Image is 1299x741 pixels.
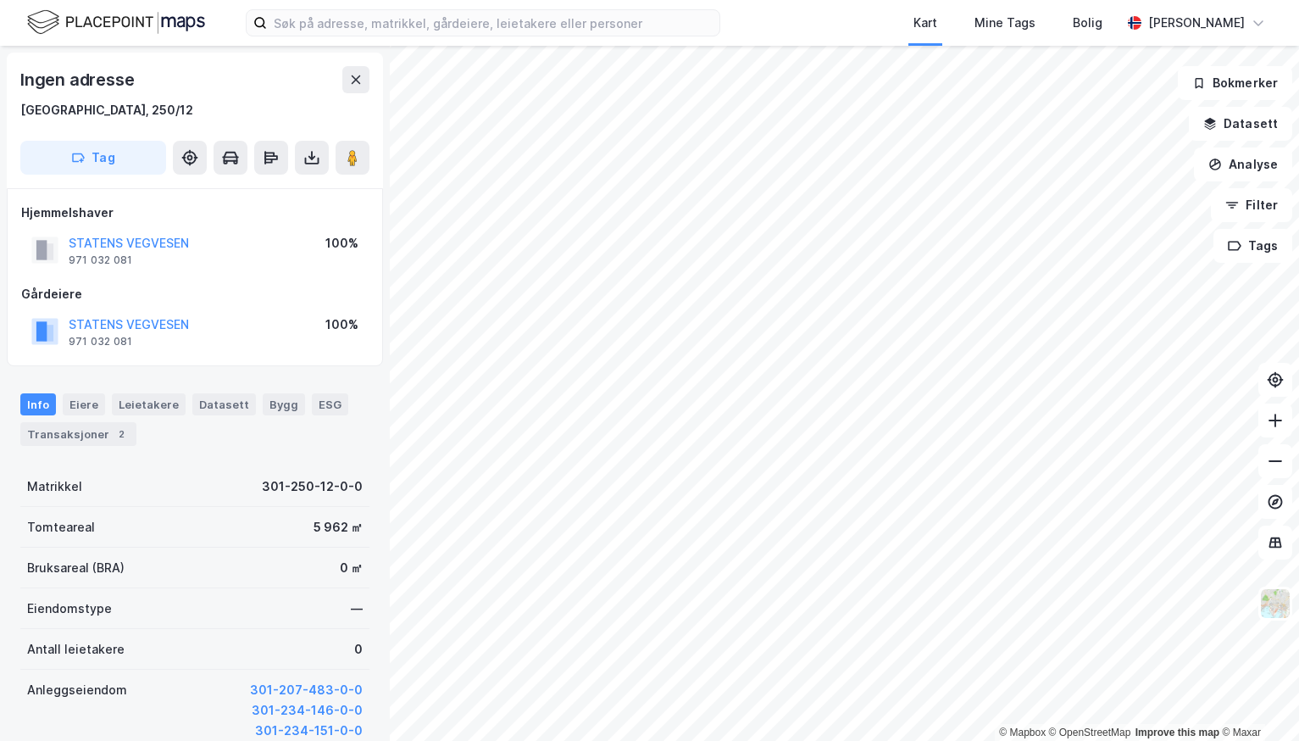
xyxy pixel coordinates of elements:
div: 971 032 081 [69,253,132,267]
a: Mapbox [999,727,1046,738]
img: logo.f888ab2527a4732fd821a326f86c7f29.svg [27,8,205,37]
div: [GEOGRAPHIC_DATA], 250/12 [20,100,193,120]
div: Antall leietakere [27,639,125,660]
iframe: Chat Widget [1214,660,1299,741]
button: 301-234-146-0-0 [252,700,363,721]
div: 0 ㎡ [340,558,363,578]
div: Bolig [1073,13,1102,33]
img: Z [1259,588,1291,620]
a: OpenStreetMap [1049,727,1131,738]
div: [PERSON_NAME] [1148,13,1245,33]
div: Matrikkel [27,476,82,497]
div: Bruksareal (BRA) [27,558,125,578]
div: Gårdeiere [21,284,369,304]
div: Mine Tags [974,13,1035,33]
div: Eiendomstype [27,599,112,619]
button: Tag [20,141,166,175]
div: Transaksjoner [20,422,136,446]
div: 100% [325,233,358,253]
div: Kontrollprogram for chat [1214,660,1299,741]
div: Bygg [263,393,305,415]
div: Tomteareal [27,517,95,538]
button: 301-207-483-0-0 [250,680,363,700]
div: Ingen adresse [20,66,137,93]
div: Datasett [192,393,256,415]
div: 100% [325,315,358,335]
div: 971 032 081 [69,335,132,348]
button: 301-234-151-0-0 [255,721,363,741]
div: 301-250-12-0-0 [262,476,363,497]
div: Leietakere [112,393,186,415]
div: Anleggseiendom [27,680,127,700]
div: Hjemmelshaver [21,203,369,223]
div: Kart [913,13,937,33]
button: Analyse [1194,148,1292,181]
div: ESG [312,393,348,415]
button: Filter [1211,188,1292,222]
div: Eiere [63,393,105,415]
input: Søk på adresse, matrikkel, gårdeiere, leietakere eller personer [267,10,719,36]
button: Datasett [1189,107,1292,141]
button: Tags [1213,229,1292,263]
div: Info [20,393,56,415]
button: Bokmerker [1178,66,1292,100]
div: 2 [113,426,130,443]
div: — [351,599,363,619]
div: 0 [354,639,363,660]
a: Improve this map [1135,727,1219,738]
div: 5 962 ㎡ [314,517,363,538]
